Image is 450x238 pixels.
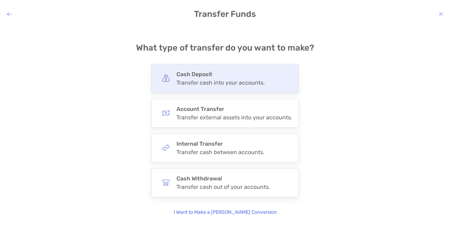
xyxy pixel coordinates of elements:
[176,140,264,147] h4: Internal Transfer
[176,175,270,182] h4: Cash Withdrawal
[176,114,292,121] div: Transfer external assets into your accounts.
[162,74,170,82] img: button icon
[174,209,277,216] p: I Want to Make a [PERSON_NAME] Conversion
[162,179,170,186] img: button icon
[176,79,265,86] div: Transfer cash into your accounts.
[176,71,265,78] h4: Cash Deposit
[176,106,292,112] h4: Account Transfer
[176,184,270,190] div: Transfer cash out of your accounts.
[136,43,314,53] h4: What type of transfer do you want to make?
[176,149,264,156] div: Transfer cash between accounts.
[162,109,170,117] img: button icon
[162,144,170,152] img: button icon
